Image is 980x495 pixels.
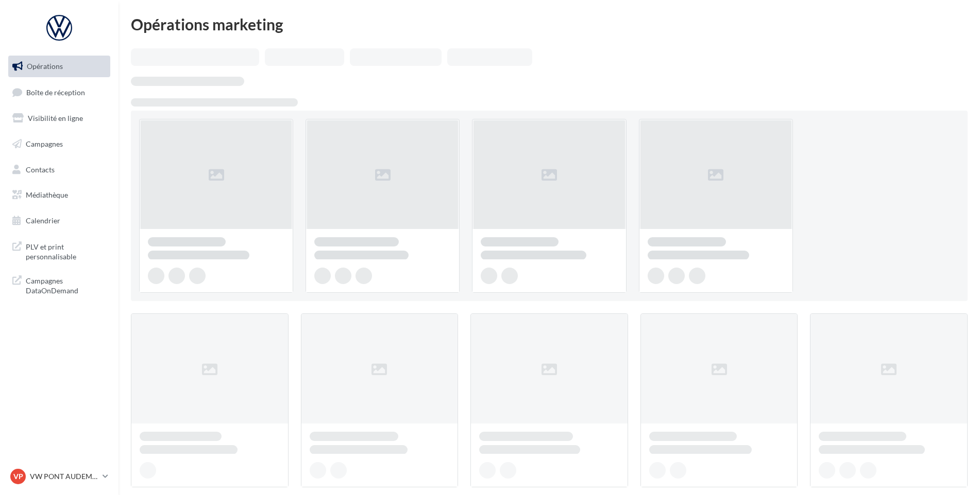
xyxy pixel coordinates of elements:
[28,114,83,122] span: Visibilité en ligne
[26,216,60,225] span: Calendrier
[6,159,112,181] a: Contacts
[26,139,63,148] span: Campagnes
[131,16,968,32] div: Opérations marketing
[6,210,112,232] a: Calendrier
[30,471,98,482] p: VW PONT AUDEMER
[26,190,68,199] span: Médiathèque
[26,274,106,296] span: Campagnes DataOnDemand
[6,236,112,266] a: PLV et print personnalisable
[6,184,112,206] a: Médiathèque
[6,81,112,103] a: Boîte de réception
[13,471,23,482] span: VP
[26,165,55,173] span: Contacts
[6,133,112,155] a: Campagnes
[26,240,106,262] span: PLV et print personnalisable
[6,270,112,300] a: Campagnes DataOnDemand
[6,108,112,129] a: Visibilité en ligne
[26,87,85,96] span: Boîte de réception
[27,62,63,70] span: Opérations
[8,467,110,486] a: VP VW PONT AUDEMER
[6,56,112,77] a: Opérations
